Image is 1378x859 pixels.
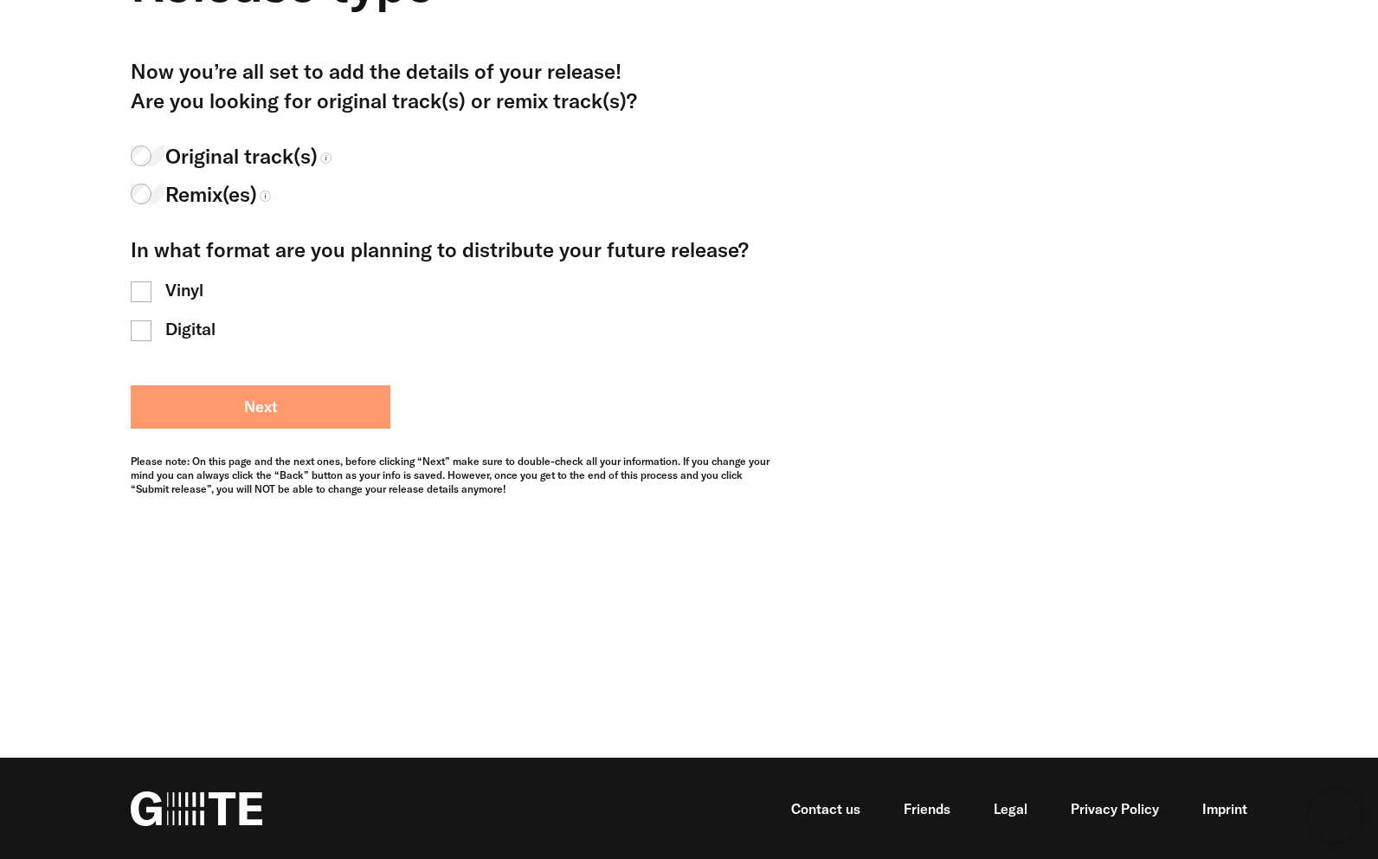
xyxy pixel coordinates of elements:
[131,320,151,341] input: Digital
[131,385,390,429] button: Next
[1202,800,1247,818] a: Imprint
[131,184,164,204] input: Remix(es)
[904,800,950,818] a: Friends
[131,56,771,115] h4: Now you’re all set to add the details of your release! Are you looking for original track(s) or r...
[131,281,151,302] input: Vinyl
[165,179,257,209] span: Remix(es)
[131,235,771,264] h4: In what format are you planning to distribute your future release?
[165,316,216,342] div: Digital
[791,800,860,818] a: Contact us
[1071,800,1159,818] a: Privacy Policy
[131,455,771,496] div: Please note: On this page and the next ones, before clicking “Next” make sure to double-check all...
[131,791,262,826] img: G=TE
[165,141,318,171] span: Original track(s)
[131,145,164,166] input: Original track(s)
[1309,790,1361,842] iframe: Brevo live chat
[994,800,1027,818] a: Legal
[165,277,203,303] div: Vinyl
